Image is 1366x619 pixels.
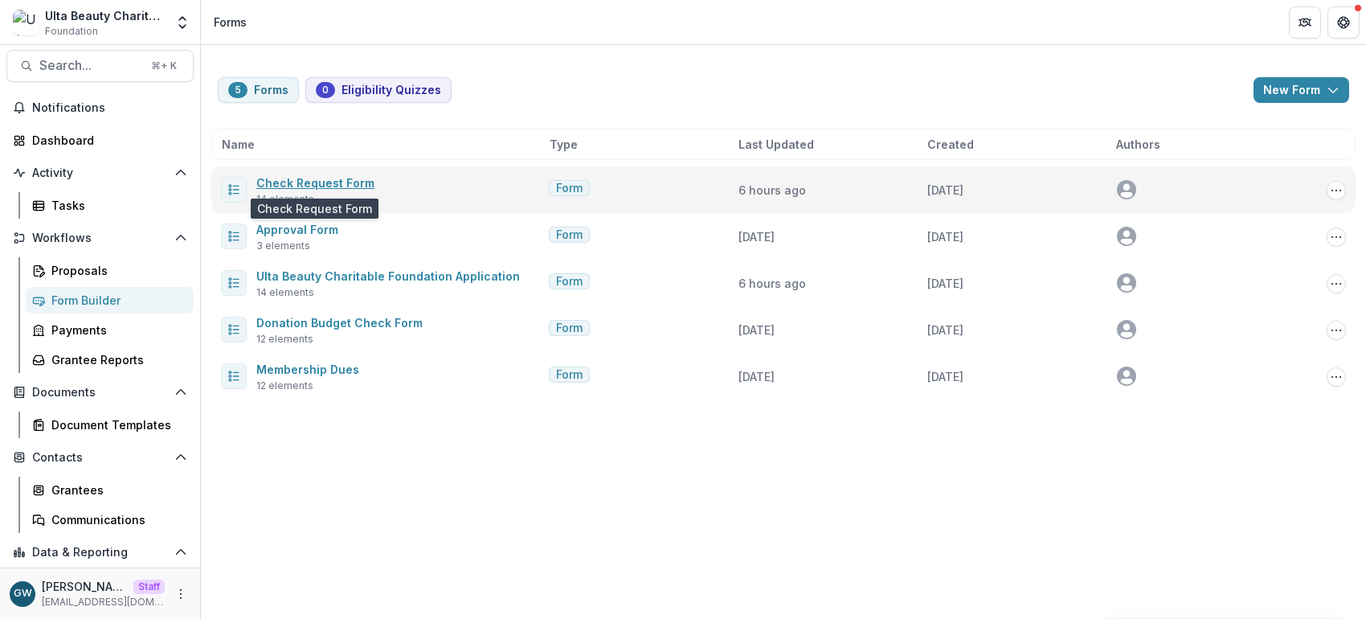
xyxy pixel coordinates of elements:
[738,277,806,290] span: 6 hours ago
[927,277,963,290] span: [DATE]
[32,546,168,560] span: Data & Reporting
[32,451,168,465] span: Contacts
[51,511,181,528] div: Communications
[45,7,165,24] div: Ulta Beauty Charitable Foundation
[256,332,313,346] span: 12 elements
[26,346,194,373] a: Grantee Reports
[6,160,194,186] button: Open Activity
[556,182,583,195] span: Form
[256,223,338,236] a: Approval Form
[26,192,194,219] a: Tasks
[26,317,194,343] a: Payments
[6,539,194,565] button: Open Data & Reporting
[927,136,974,153] span: Created
[32,132,181,149] div: Dashboard
[927,370,963,383] span: [DATE]
[171,584,190,604] button: More
[235,84,241,96] span: 5
[6,95,194,121] button: Notifications
[1327,181,1346,200] button: Options
[1254,77,1349,103] button: New Form
[26,257,194,284] a: Proposals
[1117,180,1136,199] svg: avatar
[51,322,181,338] div: Payments
[6,50,194,82] button: Search...
[51,292,181,309] div: Form Builder
[927,230,963,244] span: [DATE]
[556,228,583,242] span: Form
[927,323,963,337] span: [DATE]
[32,166,168,180] span: Activity
[256,379,313,393] span: 12 elements
[218,77,299,103] button: Forms
[214,14,247,31] div: Forms
[148,57,180,75] div: ⌘ + K
[26,412,194,438] a: Document Templates
[550,136,578,153] span: Type
[6,225,194,251] button: Open Workflows
[6,445,194,470] button: Open Contacts
[32,232,168,245] span: Workflows
[51,482,181,498] div: Grantees
[1327,228,1346,247] button: Options
[171,6,194,39] button: Open entity switcher
[738,230,775,244] span: [DATE]
[1327,367,1346,387] button: Options
[39,58,141,73] span: Search...
[1327,321,1346,340] button: Options
[256,316,423,330] a: Donation Budget Check Form
[222,136,255,153] span: Name
[1117,367,1136,386] svg: avatar
[256,176,374,190] a: Check Request Form
[207,10,253,34] nav: breadcrumb
[256,269,520,283] a: Ulta Beauty Charitable Foundation Application
[1117,320,1136,339] svg: avatar
[322,84,329,96] span: 0
[927,183,963,197] span: [DATE]
[32,386,168,400] span: Documents
[556,275,583,289] span: Form
[738,183,806,197] span: 6 hours ago
[26,477,194,503] a: Grantees
[256,285,314,300] span: 14 elements
[6,127,194,154] a: Dashboard
[51,416,181,433] div: Document Templates
[32,101,187,115] span: Notifications
[1327,6,1360,39] button: Get Help
[26,287,194,314] a: Form Builder
[14,588,32,599] div: Grace Willig
[45,24,98,39] span: Foundation
[13,10,39,35] img: Ulta Beauty Charitable Foundation
[556,322,583,335] span: Form
[1116,136,1160,153] span: Authors
[51,351,181,368] div: Grantee Reports
[6,379,194,405] button: Open Documents
[26,506,194,533] a: Communications
[51,262,181,279] div: Proposals
[738,136,814,153] span: Last Updated
[1327,274,1346,293] button: Options
[256,363,359,376] a: Membership Dues
[738,370,775,383] span: [DATE]
[42,578,127,595] p: [PERSON_NAME]
[133,580,165,594] p: Staff
[556,368,583,382] span: Form
[256,239,310,253] span: 3 elements
[1117,273,1136,293] svg: avatar
[256,192,314,207] span: 14 elements
[42,595,165,609] p: [EMAIL_ADDRESS][DOMAIN_NAME]
[1289,6,1321,39] button: Partners
[305,77,452,103] button: Eligibility Quizzes
[51,197,181,214] div: Tasks
[738,323,775,337] span: [DATE]
[1117,227,1136,246] svg: avatar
